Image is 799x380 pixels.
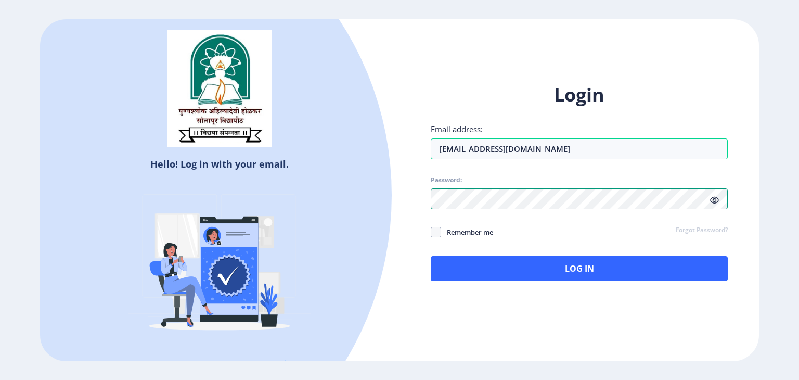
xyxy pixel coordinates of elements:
a: Register [263,357,310,373]
h5: Don't have an account? [48,357,392,373]
img: Verified-rafiki.svg [128,174,311,357]
h1: Login [431,82,728,107]
a: Forgot Password? [676,226,728,235]
img: sulogo.png [167,30,272,147]
label: Email address: [431,124,483,134]
label: Password: [431,176,462,184]
span: Remember me [441,226,493,238]
input: Email address [431,138,728,159]
button: Log In [431,256,728,281]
